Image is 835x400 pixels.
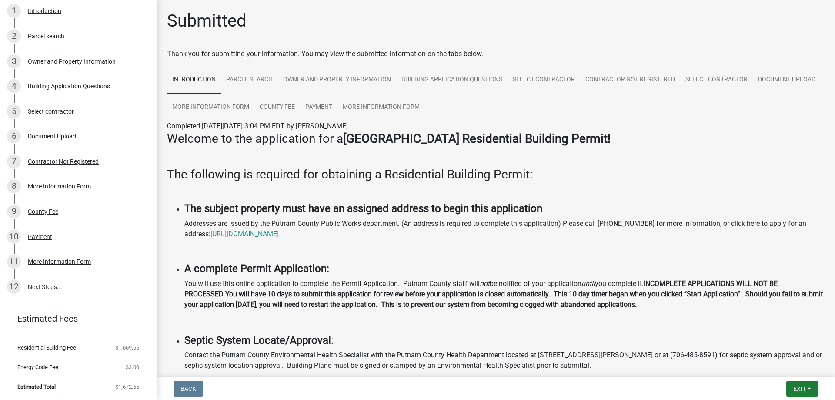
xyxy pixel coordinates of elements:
a: Select contractor [680,66,753,94]
span: Residential Building Fee [17,345,76,350]
h3: The following is required for obtaining a Residential Building Permit: [167,167,825,182]
button: Exit [786,381,818,397]
span: Energy Code Fee [17,364,58,370]
div: 8 [7,179,21,193]
h3: Welcome to the application for a [167,131,825,146]
a: Introduction [167,66,221,94]
div: 12 [7,280,21,294]
div: Select contractor [28,108,74,114]
a: More Information Form [337,94,425,121]
strong: The subject property must have an assigned address to begin this application [184,202,542,215]
span: Completed [DATE][DATE] 3:04 PM EDT by [PERSON_NAME] [167,122,348,130]
div: Payment [28,234,52,240]
i: until [581,279,595,288]
div: 10 [7,230,21,244]
p: You will use this online application to complete the Permit Application. Putnam County staff will... [184,279,825,310]
strong: A complete Permit Application: [184,262,329,275]
div: 5 [7,104,21,118]
div: County Fee [28,208,58,215]
a: [URL][DOMAIN_NAME] [210,230,279,238]
i: not [480,279,490,288]
strong: INCOMPLETE APPLICATIONS WILL NOT BE PROCESSED [184,279,778,298]
div: Thank you for submitting your information. You may view the submitted information on the tabs below. [167,49,825,59]
div: 9 [7,205,21,218]
div: Document Upload [28,133,76,139]
strong: You will have 10 days to submit this application for review before your application is closed aut... [184,290,823,309]
div: 6 [7,129,21,143]
div: 4 [7,79,21,93]
p: Addresses are issued by the Putnam County Public Works department. (An address is required to com... [184,218,825,239]
span: Exit [793,385,806,392]
div: 1 [7,4,21,18]
a: Owner and Property Information [278,66,396,94]
a: Select contractor [508,66,580,94]
div: Parcel search [28,33,64,39]
span: $1,669.65 [115,345,139,350]
div: 2 [7,29,21,43]
h1: Submitted [167,10,247,31]
a: Contractor Not Registered [580,66,680,94]
strong: [GEOGRAPHIC_DATA] Residential Building Permit! [343,131,611,146]
a: Building Application Questions [396,66,508,94]
span: Back [180,385,196,392]
a: Document Upload [753,66,821,94]
span: $3.00 [126,364,139,370]
div: More Information Form [28,259,91,265]
a: Payment [300,94,337,121]
div: Introduction [28,8,61,14]
a: More Information Form [167,94,254,121]
a: Estimated Fees [7,310,143,327]
div: 3 [7,54,21,68]
div: 7 [7,155,21,168]
span: Estimated Total [17,384,56,390]
div: Building Application Questions [28,83,110,89]
h4: : [184,334,825,347]
div: More Information Form [28,183,91,189]
div: Contractor Not Registered [28,158,99,165]
a: Parcel search [221,66,278,94]
div: 11 [7,255,21,269]
div: Owner and Property Information [28,58,116,64]
p: Contact the Putnam County Environmental Health Specialist with the Putnam County Health Departmen... [184,350,825,371]
span: $1,672.65 [115,384,139,390]
strong: Septic System Locate/Approval [184,334,331,346]
a: County Fee [254,94,300,121]
button: Back [174,381,203,397]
